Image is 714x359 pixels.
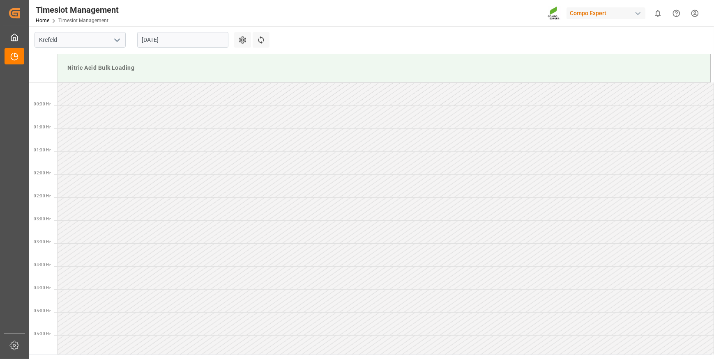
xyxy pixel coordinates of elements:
button: Compo Expert [567,5,649,21]
span: 05:00 Hr [34,309,51,313]
span: 00:30 Hr [34,102,51,106]
span: 01:30 Hr [34,148,51,152]
div: Compo Expert [567,7,645,19]
span: 05:30 Hr [34,332,51,336]
span: 03:00 Hr [34,217,51,221]
span: 01:00 Hr [34,125,51,129]
span: 02:00 Hr [34,171,51,175]
img: Screenshot%202023-09-29%20at%2010.02.21.png_1712312052.png [548,6,561,21]
a: Home [36,18,49,23]
input: Type to search/select [35,32,126,48]
button: Help Center [667,4,686,23]
div: Timeslot Management [36,4,119,16]
div: Nitric Acid Bulk Loading [64,60,704,75]
button: show 0 new notifications [649,4,667,23]
button: open menu [111,34,123,46]
span: 04:30 Hr [34,286,51,290]
span: 04:00 Hr [34,263,51,267]
input: DD.MM.YYYY [137,32,228,48]
span: 03:30 Hr [34,240,51,244]
span: 02:30 Hr [34,194,51,198]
